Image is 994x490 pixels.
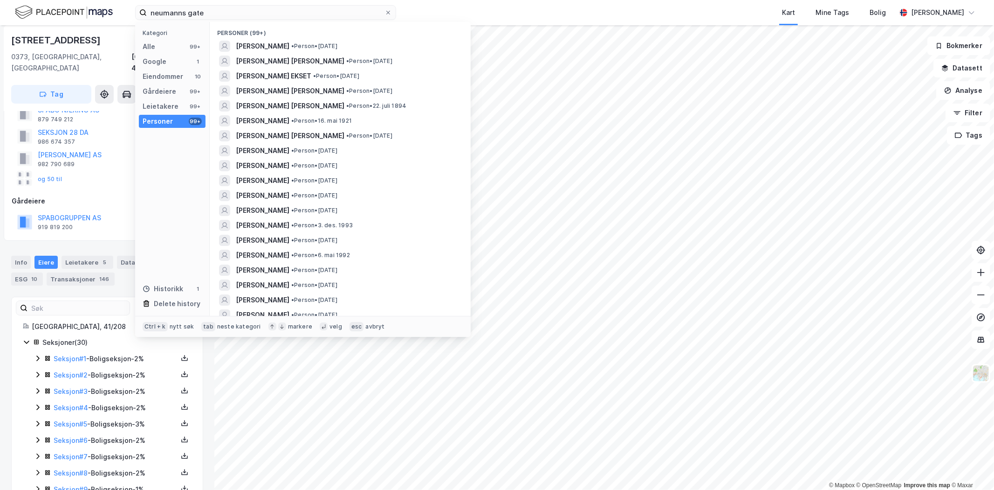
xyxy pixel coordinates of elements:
[291,162,294,169] span: •
[11,85,91,104] button: Tag
[54,404,88,412] a: Seksjon#4
[54,387,88,395] a: Seksjon#3
[947,126,990,145] button: Tags
[236,235,289,246] span: [PERSON_NAME]
[143,283,183,294] div: Historikk
[217,323,261,330] div: neste kategori
[291,237,337,244] span: Person • [DATE]
[346,57,392,65] span: Person • [DATE]
[54,435,178,446] div: - Boligseksjon - 2%
[346,132,349,139] span: •
[143,71,183,82] div: Eiendommer
[313,72,316,79] span: •
[346,87,349,94] span: •
[201,322,215,331] div: tab
[291,311,337,319] span: Person • [DATE]
[100,258,110,267] div: 5
[947,445,994,490] div: Kontrollprogram for chat
[829,482,855,489] a: Mapbox
[291,222,294,229] span: •
[291,311,294,318] span: •
[816,7,849,18] div: Mine Tags
[12,196,203,207] div: Gårdeiere
[291,281,294,288] span: •
[38,161,75,168] div: 982 790 689
[54,451,178,462] div: - Boligseksjon - 2%
[38,116,73,123] div: 879 749 212
[329,323,342,330] div: velg
[27,301,130,315] input: Søk
[291,147,337,154] span: Person • [DATE]
[291,222,353,229] span: Person • 3. des. 1993
[54,468,178,479] div: - Boligseksjon - 2%
[291,42,337,50] span: Person • [DATE]
[365,323,384,330] div: avbryt
[346,102,349,109] span: •
[97,274,111,284] div: 146
[236,115,289,126] span: [PERSON_NAME]
[54,436,88,444] a: Seksjon#6
[946,104,990,122] button: Filter
[291,266,337,274] span: Person • [DATE]
[236,220,289,231] span: [PERSON_NAME]
[194,58,202,65] div: 1
[194,285,202,293] div: 1
[947,445,994,490] iframe: Chat Widget
[54,353,178,364] div: - Boligseksjon - 2%
[194,73,202,80] div: 10
[291,147,294,154] span: •
[291,281,337,289] span: Person • [DATE]
[291,117,352,125] span: Person • 16. mai 1921
[291,266,294,273] span: •
[11,51,131,74] div: 0373, [GEOGRAPHIC_DATA], [GEOGRAPHIC_DATA]
[11,273,43,286] div: ESG
[936,81,990,100] button: Analyse
[143,116,173,127] div: Personer
[189,88,202,95] div: 99+
[54,355,86,363] a: Seksjon#1
[350,322,364,331] div: esc
[291,42,294,49] span: •
[170,323,194,330] div: nytt søk
[62,256,113,269] div: Leietakere
[291,296,294,303] span: •
[54,371,88,379] a: Seksjon#2
[927,36,990,55] button: Bokmerker
[782,7,795,18] div: Kart
[131,51,203,74] div: [GEOGRAPHIC_DATA], 41/208
[189,118,202,125] div: 99+
[154,298,200,309] div: Delete history
[346,87,392,95] span: Person • [DATE]
[288,323,312,330] div: markere
[857,482,902,489] a: OpenStreetMap
[236,56,344,67] span: [PERSON_NAME] [PERSON_NAME]
[291,252,294,259] span: •
[236,294,289,306] span: [PERSON_NAME]
[143,41,155,52] div: Alle
[143,56,166,67] div: Google
[47,273,115,286] div: Transaksjoner
[904,482,950,489] a: Improve this map
[291,177,294,184] span: •
[143,101,178,112] div: Leietakere
[291,296,337,304] span: Person • [DATE]
[291,192,337,199] span: Person • [DATE]
[291,207,294,214] span: •
[54,453,88,461] a: Seksjon#7
[972,364,990,382] img: Z
[143,322,168,331] div: Ctrl + k
[54,419,178,430] div: - Boligseksjon - 3%
[236,309,289,321] span: [PERSON_NAME]
[236,190,289,201] span: [PERSON_NAME]
[54,469,88,477] a: Seksjon#8
[11,33,103,48] div: [STREET_ADDRESS]
[236,41,289,52] span: [PERSON_NAME]
[32,321,192,332] div: [GEOGRAPHIC_DATA], 41/208
[236,130,344,141] span: [PERSON_NAME] [PERSON_NAME]
[346,132,392,140] span: Person • [DATE]
[236,160,289,171] span: [PERSON_NAME]
[291,192,294,199] span: •
[117,256,152,269] div: Datasett
[15,4,113,21] img: logo.f888ab2527a4732fd821a326f86c7f29.svg
[291,177,337,184] span: Person • [DATE]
